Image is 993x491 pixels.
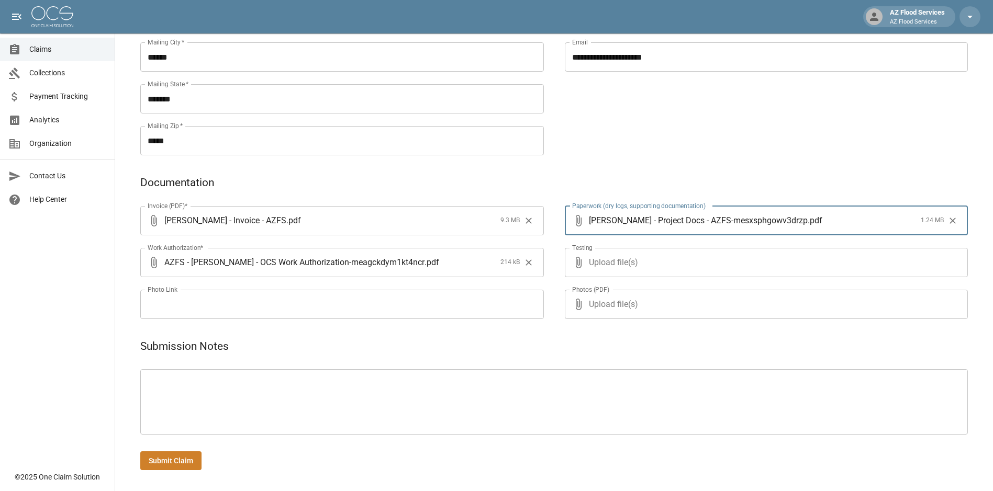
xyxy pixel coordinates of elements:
[140,451,202,471] button: Submit Claim
[148,285,177,294] label: Photo Link
[29,138,106,149] span: Organization
[29,91,106,102] span: Payment Tracking
[148,121,183,130] label: Mailing Zip
[886,7,949,26] div: AZ Flood Services
[589,290,940,319] span: Upload file(s)
[945,213,961,229] button: Clear
[148,38,185,47] label: Mailing City
[921,215,944,226] span: 1.24 MB
[808,214,822,226] span: . pdf
[572,201,706,210] label: Paperwork (dry logs, supporting documentation)
[29,170,106,181] span: Contact Us
[890,18,945,27] p: AZ Flood Services
[31,6,73,27] img: ocs-logo-white-transparent.png
[164,256,425,268] span: AZFS - [PERSON_NAME] - OCS Work Authorization-meagckdym1kt4ncr
[521,213,537,229] button: Clear
[148,243,204,252] label: Work Authorization*
[29,115,106,125] span: Analytics
[148,79,188,88] label: Mailing State
[29,44,106,55] span: Claims
[164,214,286,226] span: [PERSON_NAME] - Invoice - AZFS
[6,6,27,27] button: open drawer
[15,472,100,482] div: © 2025 One Claim Solution
[589,248,940,277] span: Upload file(s)
[500,257,520,268] span: 214 kB
[500,215,520,226] span: 9.3 MB
[286,214,301,226] span: . pdf
[425,256,439,268] span: . pdf
[572,243,593,252] label: Testing
[521,255,537,270] button: Clear
[148,201,188,210] label: Invoice (PDF)*
[572,38,588,47] label: Email
[29,67,106,78] span: Collections
[589,214,808,226] span: [PERSON_NAME] - Project Docs - AZFS-mesxsphgowv3drzp
[572,285,609,294] label: Photos (PDF)
[29,194,106,205] span: Help Center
